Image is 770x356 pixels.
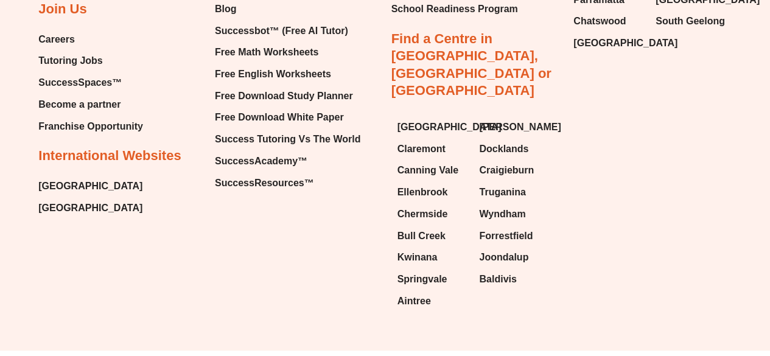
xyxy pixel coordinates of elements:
[397,227,467,245] a: Bull Creek
[215,130,360,148] a: Success Tutoring Vs The World
[397,183,448,201] span: Ellenbrook
[479,161,549,180] a: Craigieburn
[397,161,467,180] a: Canning Vale
[215,43,318,61] span: Free Math Worksheets
[38,96,121,114] span: Become a partner
[215,152,307,170] span: SuccessAcademy™
[38,30,75,49] span: Careers
[573,34,643,52] a: [GEOGRAPHIC_DATA]
[38,1,86,18] h2: Join Us
[215,87,360,105] a: Free Download Study Planner
[38,30,143,49] a: Careers
[38,52,102,70] span: Tutoring Jobs
[479,183,525,201] span: Truganina
[215,108,344,127] span: Free Download White Paper
[397,270,467,288] a: Springvale
[479,205,549,223] a: Wyndham
[479,227,533,245] span: Forrestfield
[215,152,360,170] a: SuccessAcademy™
[38,74,143,92] a: SuccessSpaces™
[215,108,360,127] a: Free Download White Paper
[479,161,534,180] span: Craigieburn
[38,117,143,136] a: Franchise Opportunity
[215,87,353,105] span: Free Download Study Planner
[479,227,549,245] a: Forrestfield
[38,177,142,195] a: [GEOGRAPHIC_DATA]
[479,140,528,158] span: Docklands
[397,118,502,136] span: [GEOGRAPHIC_DATA]
[479,270,516,288] span: Baldivis
[397,227,446,245] span: Bull Creek
[215,174,360,192] a: SuccessResources™
[479,248,549,267] a: Joondalup
[215,22,360,40] a: Successbot™ (Free AI Tutor)
[479,183,549,201] a: Truganina
[215,65,331,83] span: Free English Worksheets
[397,183,467,201] a: Ellenbrook
[573,12,643,30] a: Chatswood
[709,298,770,356] iframe: Chat Widget
[38,74,122,92] span: SuccessSpaces™
[397,118,467,136] a: [GEOGRAPHIC_DATA]
[573,12,626,30] span: Chatswood
[391,31,551,99] a: Find a Centre in [GEOGRAPHIC_DATA], [GEOGRAPHIC_DATA] or [GEOGRAPHIC_DATA]
[479,270,549,288] a: Baldivis
[479,118,561,136] span: [PERSON_NAME]
[38,199,142,217] a: [GEOGRAPHIC_DATA]
[215,43,360,61] a: Free Math Worksheets
[397,248,467,267] a: Kwinana
[656,12,726,30] a: South Geelong
[397,292,431,310] span: Aintree
[397,270,447,288] span: Springvale
[479,205,525,223] span: Wyndham
[215,65,360,83] a: Free English Worksheets
[397,140,467,158] a: Claremont
[479,248,528,267] span: Joondalup
[38,147,181,165] h2: International Websites
[215,174,314,192] span: SuccessResources™
[479,140,549,158] a: Docklands
[397,292,467,310] a: Aintree
[397,161,458,180] span: Canning Vale
[38,52,143,70] a: Tutoring Jobs
[215,22,348,40] span: Successbot™ (Free AI Tutor)
[38,96,143,114] a: Become a partner
[397,140,446,158] span: Claremont
[397,248,438,267] span: Kwinana
[573,34,677,52] span: [GEOGRAPHIC_DATA]
[479,118,549,136] a: [PERSON_NAME]
[397,205,467,223] a: Chermside
[397,205,448,223] span: Chermside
